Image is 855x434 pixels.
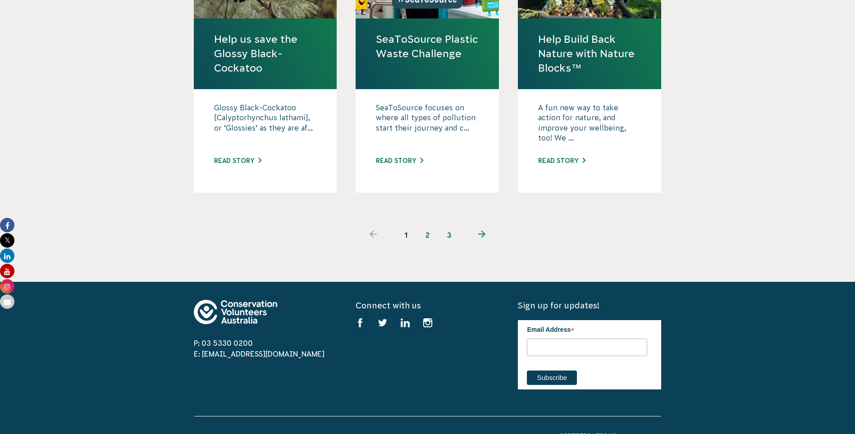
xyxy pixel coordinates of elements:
[460,224,504,246] a: Next page
[527,371,577,385] input: Subscribe
[376,32,479,61] a: SeaToSource Plastic Waste Challenge
[395,224,417,246] span: 1
[356,300,499,311] h5: Connect with us
[538,157,585,164] a: Read story
[538,32,641,76] a: Help Build Back Nature with Nature Blocks™
[194,300,277,324] img: logo-footer.svg
[376,157,423,164] a: Read story
[214,103,317,148] p: Glossy Black-Cockatoo [Calyptorhynchus lathami], or ‘Glossies’ as they are af...
[538,103,641,148] p: A fun new way to take action for nature, and improve your wellbeing, too! We ...
[439,224,460,246] a: 3
[352,224,504,246] ul: Pagination
[417,224,439,246] a: 2
[518,300,661,311] h5: Sign up for updates!
[376,103,479,148] p: SeaToSource focuses on where all types of pollution start their journey and c...
[194,350,325,358] a: E: [EMAIL_ADDRESS][DOMAIN_NAME]
[214,157,261,164] a: Read story
[194,339,253,347] a: P: 03 5330 0200
[527,320,647,337] label: Email Address
[214,32,317,76] a: Help us save the Glossy Black-Cockatoo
